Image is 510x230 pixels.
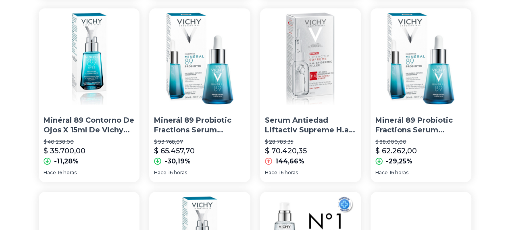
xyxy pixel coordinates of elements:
[164,156,191,166] p: -30,19%
[168,169,187,176] span: 16 horas
[265,115,356,136] p: Serum Antiedad Liftactiv Supreme H.a. Epidermic Filler Vichy Momento De Aplicación Día/noche Tipo...
[375,145,417,156] p: $ 62.262,00
[371,8,471,109] img: Minerál 89 Probiotic Fractions Serum Reparador 30ml Vichy Momento De Aplicación Día/noche Tipo De...
[154,169,167,176] span: Hace
[265,138,356,145] p: $ 28.783,35
[260,8,361,182] a: Serum Antiedad Liftactiv Supreme H.a. Epidermic Filler Vichy Momento De Aplicación Día/noche Tipo...
[279,169,298,176] span: 16 horas
[275,156,304,166] p: 144,66%
[265,169,277,176] span: Hace
[386,156,412,166] p: -29,25%
[154,145,195,156] p: $ 65.457,70
[149,8,250,182] a: Minerál 89 Probiotic Fractions Serum Reparador 30ml Vichy Momento De Aplicación Día/noche Tipo De...
[39,8,139,182] a: Minéral 89 Contorno De Ojos X 15ml De Vichy Tipo De Piel Apto Para Todo Tipo De PielMinéral 89 Co...
[54,156,79,166] p: -11,28%
[149,8,250,109] img: Minerál 89 Probiotic Fractions Serum Reparador 30ml Vichy Momento De Aplicación Día/noche Tipo De...
[375,169,388,176] span: Hace
[39,8,139,109] img: Minéral 89 Contorno De Ojos X 15ml De Vichy Tipo De Piel Apto Para Todo Tipo De Piel
[260,8,361,109] img: Serum Antiedad Liftactiv Supreme H.a. Epidermic Filler Vichy Momento De Aplicación Día/noche Tipo...
[58,169,77,176] span: 16 horas
[154,138,245,145] p: $ 93.768,07
[44,138,135,145] p: $ 40.238,00
[389,169,408,176] span: 16 horas
[44,145,85,156] p: $ 35.700,00
[371,8,471,182] a: Minerál 89 Probiotic Fractions Serum Reparador 30ml Vichy Momento De Aplicación Día/noche Tipo De...
[44,169,56,176] span: Hace
[375,138,466,145] p: $ 88.000,00
[154,115,245,136] p: Minerál 89 Probiotic Fractions Serum Reparador 30ml Vichy Momento De Aplicación Día/noche Tipo [P...
[375,115,466,136] p: Minerál 89 Probiotic Fractions Serum Reparador 30ml Vichy Momento De Aplicación Día/noche Tipo [P...
[265,145,307,156] p: $ 70.420,35
[44,115,135,136] p: Minéral 89 Contorno De Ojos X 15ml De Vichy Tipo [PERSON_NAME] Apto Para Todo Tipo [PERSON_NAME]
